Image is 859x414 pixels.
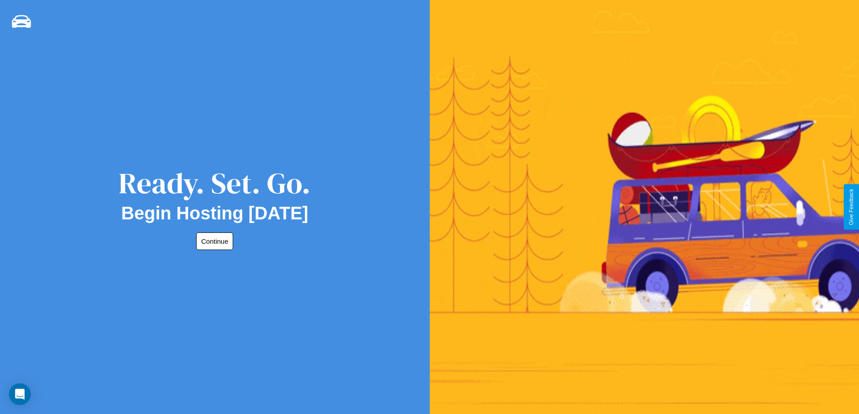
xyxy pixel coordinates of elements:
[9,383,31,405] div: Open Intercom Messenger
[119,163,311,203] div: Ready. Set. Go.
[121,203,308,223] h2: Begin Hosting [DATE]
[848,189,854,225] div: Give Feedback
[196,232,233,250] button: Continue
